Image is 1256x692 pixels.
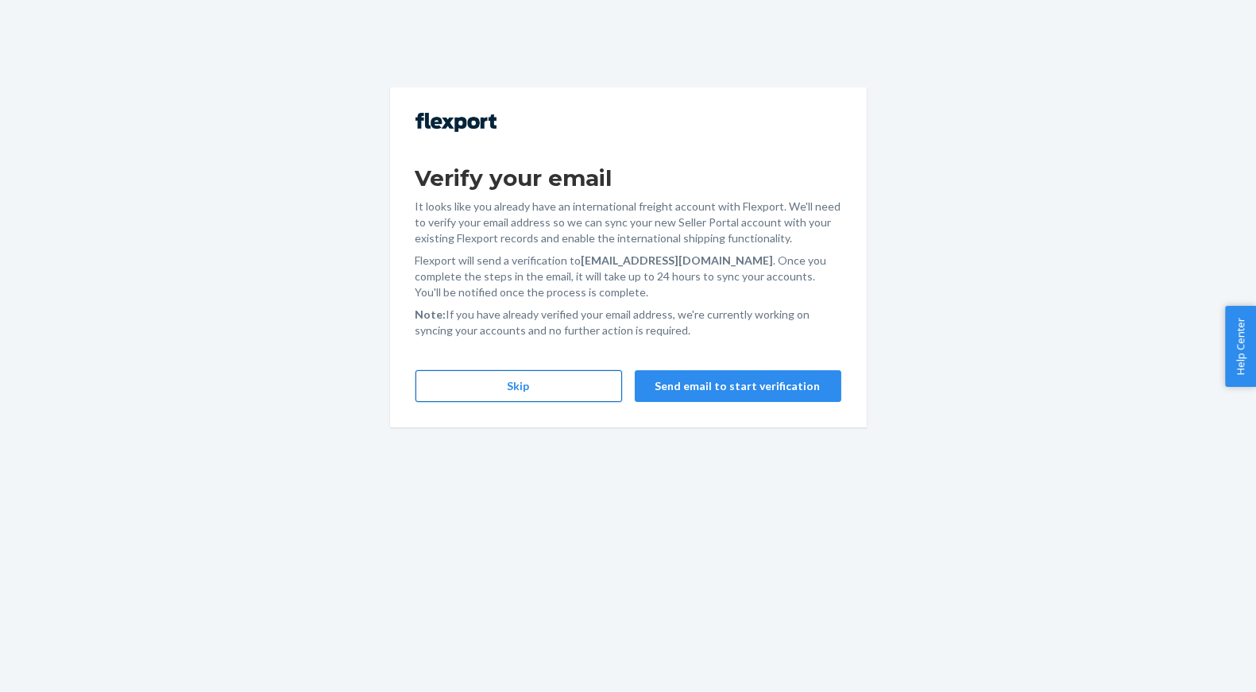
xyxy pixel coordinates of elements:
[635,370,841,402] button: Send email to start verification
[415,307,841,338] p: If you have already verified your email address, we're currently working on syncing your accounts...
[582,253,774,267] strong: [EMAIL_ADDRESS][DOMAIN_NAME]
[415,253,841,300] p: Flexport will send a verification to . Once you complete the steps in the email, it will take up ...
[1225,306,1256,387] button: Help Center
[415,307,446,321] strong: Note:
[415,113,497,132] img: Flexport logo
[415,199,841,246] p: It looks like you already have an international freight account with Flexport. We'll need to veri...
[415,370,622,402] button: Skip
[415,164,841,192] h1: Verify your email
